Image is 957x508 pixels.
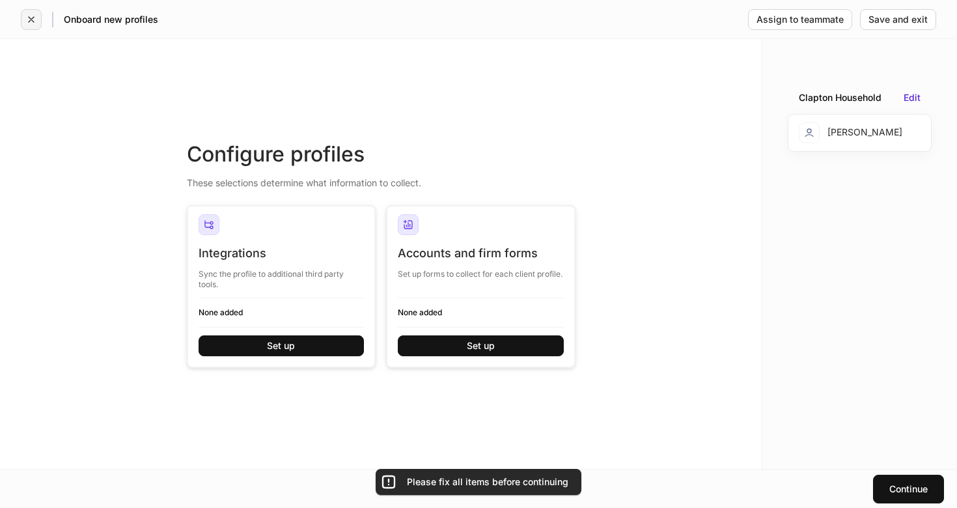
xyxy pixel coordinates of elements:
div: Set up [267,341,295,350]
div: Please fix all items before continuing [407,475,568,488]
div: [PERSON_NAME] [799,122,902,143]
div: Set up forms to collect for each client profile. [398,261,564,279]
div: Accounts and firm forms [398,246,564,261]
button: Continue [873,475,944,503]
h5: Onboard new profiles [64,13,158,26]
button: Assign to teammate [748,9,852,30]
div: Continue [889,485,928,494]
div: Sync the profile to additional third party tools. [199,261,365,290]
button: Save and exit [860,9,936,30]
div: Integrations [199,246,365,261]
div: Configure profiles [187,140,576,169]
div: Save and exit [868,15,928,24]
button: Set up [199,335,365,356]
div: Set up [467,341,495,350]
div: Clapton Household [799,91,881,104]
h6: None added [398,306,564,318]
button: Set up [398,335,564,356]
div: These selections determine what information to collect. [187,169,576,190]
h6: None added [199,306,365,318]
div: Assign to teammate [756,15,844,24]
button: Edit [904,93,921,102]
